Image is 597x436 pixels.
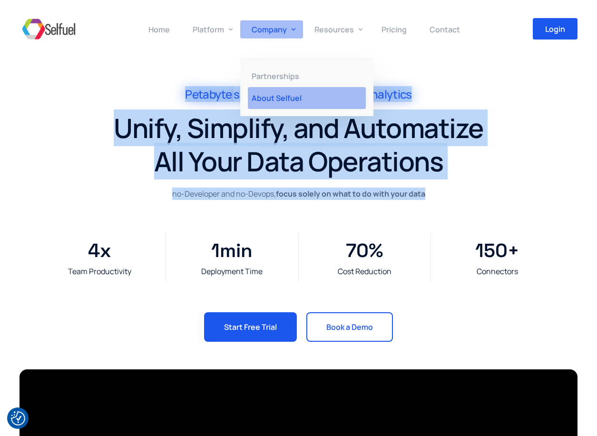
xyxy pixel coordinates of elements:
span: Start Free Trial [224,323,277,331]
span: Partnerships [252,71,299,81]
a: Start Free Trial [204,312,297,342]
span: % [369,236,426,266]
div: Deployment Time [171,266,293,277]
span: + [508,236,559,266]
h1: Unify, Simplify, and Automatize [15,111,582,145]
span: 150 [475,236,508,266]
button: Cookie Settings [11,411,25,426]
img: Revisit consent button [11,411,25,426]
img: Selfuel - Democratizing Innovation [20,15,78,43]
a: Login [533,18,577,40]
div: Connectors [436,266,558,277]
div: Team Productivity [39,266,161,277]
span: scale [234,88,261,101]
a: Book a Demo [306,312,393,342]
span: Petabyte [185,88,232,101]
span: Book a Demo [326,323,373,331]
span: Home [148,24,170,35]
div: Cost Reduction [303,266,426,277]
strong: focus solely on what to do with your data [276,188,425,199]
span: 70 [346,236,369,266]
span: Company [252,24,287,35]
span: Login [545,25,565,33]
iframe: Chat Widget [549,390,597,436]
span: 4 [88,236,100,266]
span: Contact [430,24,460,35]
a: Partnerships [240,65,373,87]
h1: All Your Data Operations​ [15,145,582,178]
span: analytics [365,88,412,101]
span: x [100,236,161,266]
span: Platform [193,24,224,35]
span: Resources [314,24,354,35]
a: About Selfuel [240,87,373,109]
span: 1 [211,236,220,266]
span: About Selfuel [252,93,302,103]
span: Pricing [382,24,407,35]
span: min [220,236,293,266]
p: no-Developer and no-Devops, [168,188,430,200]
